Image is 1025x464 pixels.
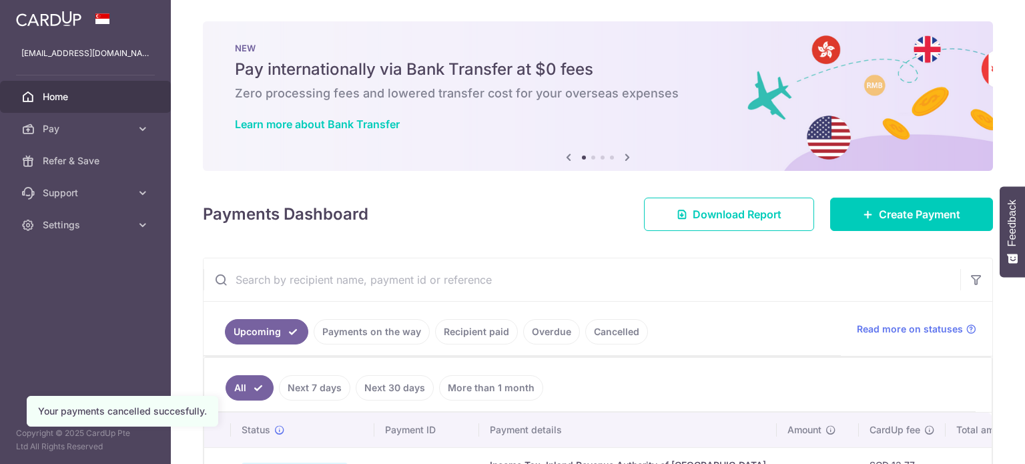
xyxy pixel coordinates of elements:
[644,198,814,231] a: Download Report
[830,198,993,231] a: Create Payment
[235,43,961,53] p: NEW
[356,375,434,401] a: Next 30 days
[43,122,131,136] span: Pay
[225,319,308,344] a: Upcoming
[1006,200,1018,246] span: Feedback
[693,206,781,222] span: Download Report
[16,11,81,27] img: CardUp
[279,375,350,401] a: Next 7 days
[204,258,960,301] input: Search by recipient name, payment id or reference
[314,319,430,344] a: Payments on the way
[1000,186,1025,277] button: Feedback - Show survey
[479,413,777,447] th: Payment details
[203,202,368,226] h4: Payments Dashboard
[226,375,274,401] a: All
[38,405,207,418] div: Your payments cancelled succesfully.
[235,59,961,80] h5: Pay internationally via Bank Transfer at $0 fees
[235,118,400,131] a: Learn more about Bank Transfer
[374,413,479,447] th: Payment ID
[523,319,580,344] a: Overdue
[43,186,131,200] span: Support
[585,319,648,344] a: Cancelled
[43,90,131,103] span: Home
[857,322,963,336] span: Read more on statuses
[435,319,518,344] a: Recipient paid
[879,206,960,222] span: Create Payment
[242,423,270,437] span: Status
[857,322,976,336] a: Read more on statuses
[21,47,149,60] p: [EMAIL_ADDRESS][DOMAIN_NAME]
[43,154,131,168] span: Refer & Save
[439,375,543,401] a: More than 1 month
[956,423,1000,437] span: Total amt.
[235,85,961,101] h6: Zero processing fees and lowered transfer cost for your overseas expenses
[43,218,131,232] span: Settings
[787,423,821,437] span: Amount
[203,21,993,171] img: Bank transfer banner
[870,423,920,437] span: CardUp fee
